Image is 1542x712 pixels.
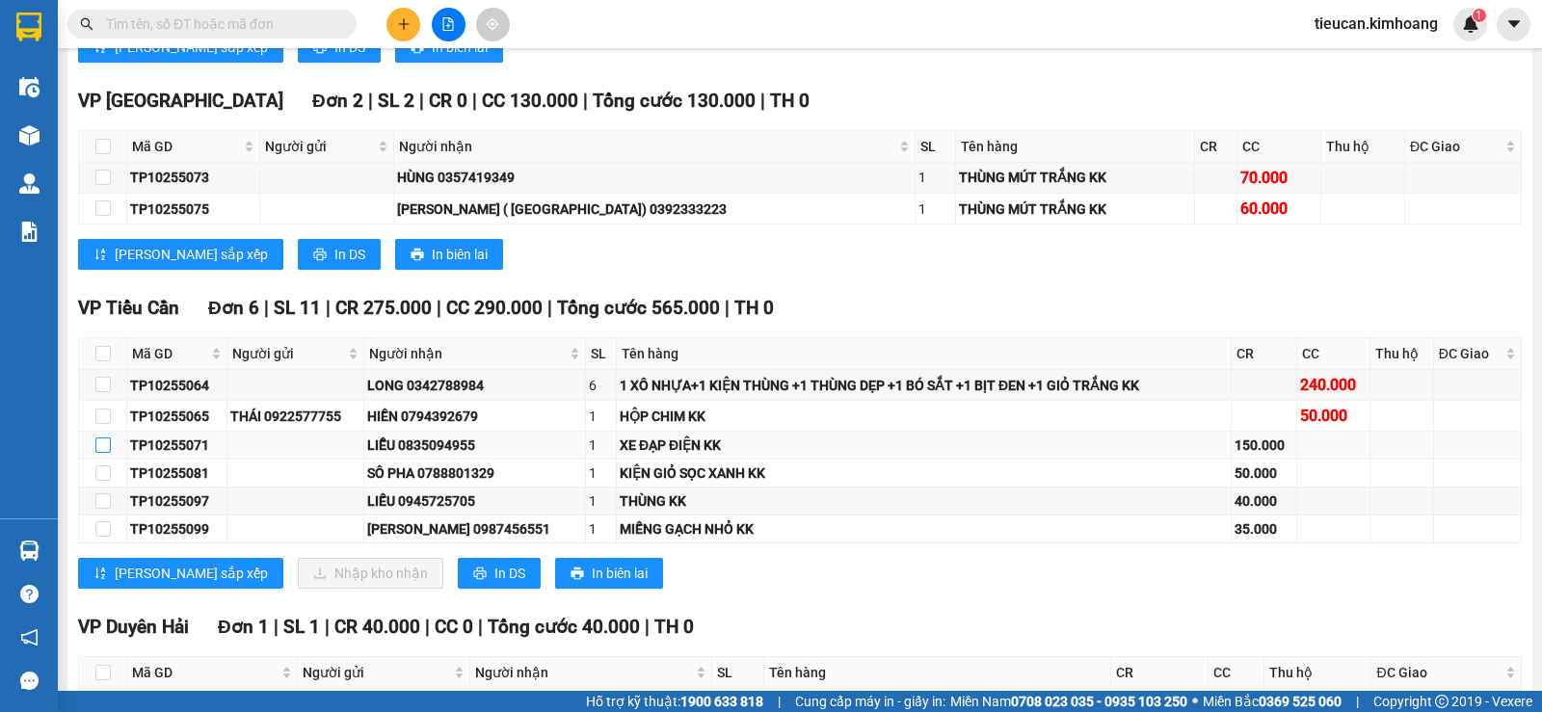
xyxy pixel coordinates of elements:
[367,435,582,456] div: LIỄU 0835094955
[127,401,227,432] td: TP10255065
[369,343,566,364] span: Người nhận
[78,90,283,112] span: VP [GEOGRAPHIC_DATA]
[482,90,578,112] span: CC 130.000
[411,248,424,263] span: printer
[589,490,613,512] div: 1
[478,616,483,638] span: |
[325,616,330,638] span: |
[78,239,283,270] button: sort-ascending[PERSON_NAME] sắp xếp
[127,194,260,224] td: TP10255075
[473,567,487,582] span: printer
[1321,131,1405,163] th: Thu hộ
[130,406,224,427] div: TP10255065
[620,490,1228,512] div: THÙNG KK
[127,488,227,515] td: TP10255097
[334,244,365,265] span: In DS
[378,90,414,112] span: SL 2
[760,90,765,112] span: |
[127,370,227,401] td: TP10255064
[1195,131,1238,163] th: CR
[458,558,541,589] button: printerIn DS
[367,462,582,484] div: SÔ PHA 0788801329
[130,198,256,220] div: TP10255075
[1203,691,1342,712] span: Miền Bắc
[78,297,179,319] span: VP Tiểu Cần
[1235,518,1294,540] div: 35.000
[20,585,39,603] span: question-circle
[397,17,411,31] span: plus
[334,616,420,638] span: CR 40.000
[620,435,1228,456] div: XE ĐẠP ĐIỆN KK
[19,125,40,145] img: warehouse-icon
[19,222,40,242] img: solution-icon
[1192,698,1198,705] span: ⚪️
[586,691,763,712] span: Hỗ trợ kỹ thuật:
[1240,197,1317,221] div: 60.000
[367,375,582,396] div: LONG 0342788984
[335,297,432,319] span: CR 275.000
[1259,694,1342,709] strong: 0369 525 060
[1376,662,1501,683] span: ĐC Giao
[620,462,1228,484] div: KIỆN GIỎ SỌC XANH KK
[645,616,650,638] span: |
[1011,694,1187,709] strong: 0708 023 035 - 0935 103 250
[326,297,331,319] span: |
[617,338,1232,370] th: Tên hàng
[795,691,945,712] span: Cung cấp máy in - giấy in:
[432,8,465,41] button: file-add
[80,17,93,31] span: search
[1476,9,1482,22] span: 1
[571,567,584,582] span: printer
[472,90,477,112] span: |
[19,541,40,561] img: warehouse-icon
[918,167,952,188] div: 1
[734,297,774,319] span: TH 0
[127,460,227,488] td: TP10255081
[950,691,1187,712] span: Miền Nam
[130,375,224,396] div: TP10255064
[1300,373,1367,397] div: 240.000
[127,432,227,460] td: TP10255071
[1435,695,1449,708] span: copyright
[367,518,582,540] div: [PERSON_NAME] 0987456551
[115,244,268,265] span: [PERSON_NAME] sắp xếp
[303,662,450,683] span: Người gửi
[586,338,617,370] th: SL
[93,567,107,582] span: sort-ascending
[312,90,363,112] span: Đơn 2
[127,515,227,543] td: TP10255099
[395,239,503,270] button: printerIn biên lai
[918,198,952,220] div: 1
[435,616,473,638] span: CC 0
[592,563,648,584] span: In biên lai
[298,239,381,270] button: printerIn DS
[916,131,956,163] th: SL
[725,297,730,319] span: |
[1410,136,1502,157] span: ĐC Giao
[1209,657,1264,689] th: CC
[1300,404,1367,428] div: 50.000
[78,616,189,638] span: VP Duyên Hải
[106,13,333,35] input: Tìm tên, số ĐT hoặc mã đơn
[386,8,420,41] button: plus
[20,628,39,646] span: notification
[130,518,224,540] div: TP10255099
[486,17,499,31] span: aim
[232,343,344,364] span: Người gửi
[589,406,613,427] div: 1
[419,90,424,112] span: |
[959,167,1191,188] div: THÙNG MÚT TRẮNG KK
[1111,657,1209,689] th: CR
[368,90,373,112] span: |
[264,297,269,319] span: |
[208,297,259,319] span: Đơn 6
[1505,15,1523,33] span: caret-down
[399,136,895,157] span: Người nhận
[130,167,256,188] div: TP10255073
[1356,691,1359,712] span: |
[19,173,40,194] img: warehouse-icon
[425,616,430,638] span: |
[298,558,443,589] button: downloadNhập kho nhận
[589,375,613,396] div: 6
[475,662,692,683] span: Người nhận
